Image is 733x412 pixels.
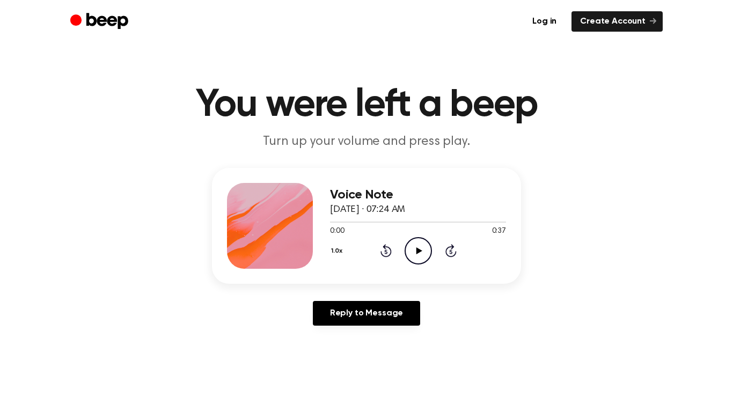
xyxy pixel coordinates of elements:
a: Reply to Message [313,301,420,326]
h3: Voice Note [330,188,506,202]
p: Turn up your volume and press play. [160,133,573,151]
span: 0:37 [492,226,506,237]
button: 1.0x [330,242,347,260]
a: Create Account [571,11,663,32]
a: Beep [70,11,131,32]
a: Log in [524,11,565,32]
h1: You were left a beep [92,86,641,124]
span: 0:00 [330,226,344,237]
span: [DATE] · 07:24 AM [330,205,405,215]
